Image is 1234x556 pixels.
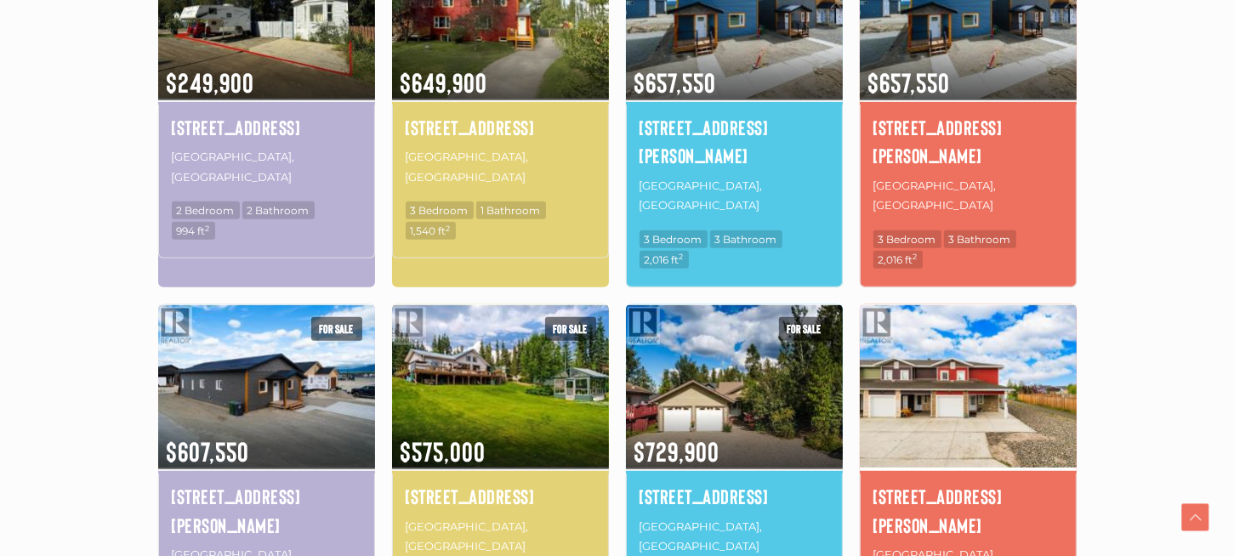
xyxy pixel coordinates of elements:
[206,224,210,233] sup: 2
[913,252,918,261] sup: 2
[873,230,941,248] span: 3 Bedroom
[172,482,361,539] a: [STREET_ADDRESS][PERSON_NAME]
[158,302,375,471] img: 26 BERYL PLACE, Whitehorse, Yukon
[406,145,595,189] p: [GEOGRAPHIC_DATA], [GEOGRAPHIC_DATA]
[779,317,830,341] span: For sale
[545,317,596,341] span: For sale
[640,482,829,511] a: [STREET_ADDRESS]
[640,174,829,218] p: [GEOGRAPHIC_DATA], [GEOGRAPHIC_DATA]
[626,302,843,471] img: 16 ARLEUX PLACE, Whitehorse, Yukon
[873,174,1063,218] p: [GEOGRAPHIC_DATA], [GEOGRAPHIC_DATA]
[640,251,689,269] span: 2,016 ft
[392,413,609,469] span: $575,000
[640,113,829,170] a: [STREET_ADDRESS][PERSON_NAME]
[172,113,361,142] a: [STREET_ADDRESS]
[640,230,708,248] span: 3 Bedroom
[242,201,315,219] span: 2 Bathroom
[944,230,1016,248] span: 3 Bathroom
[172,222,215,240] span: 994 ft
[626,44,843,100] span: $657,550
[406,482,595,511] a: [STREET_ADDRESS]
[392,302,609,471] img: 52 LAKEVIEW ROAD, Whitehorse South, Yukon
[158,413,375,469] span: $607,550
[392,44,609,100] span: $649,900
[172,145,361,189] p: [GEOGRAPHIC_DATA], [GEOGRAPHIC_DATA]
[710,230,782,248] span: 3 Bathroom
[406,201,474,219] span: 3 Bedroom
[873,251,923,269] span: 2,016 ft
[446,224,451,233] sup: 2
[406,113,595,142] a: [STREET_ADDRESS]
[860,44,1077,100] span: $657,550
[626,413,843,469] span: $729,900
[406,222,456,240] span: 1,540 ft
[476,201,546,219] span: 1 Bathroom
[680,252,684,261] sup: 2
[311,317,362,341] span: For sale
[873,482,1063,539] a: [STREET_ADDRESS][PERSON_NAME]
[860,302,1077,471] img: 1-19 BAILEY PLACE, Whitehorse, Yukon
[172,201,240,219] span: 2 Bedroom
[873,113,1063,170] a: [STREET_ADDRESS][PERSON_NAME]
[158,44,375,100] span: $249,900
